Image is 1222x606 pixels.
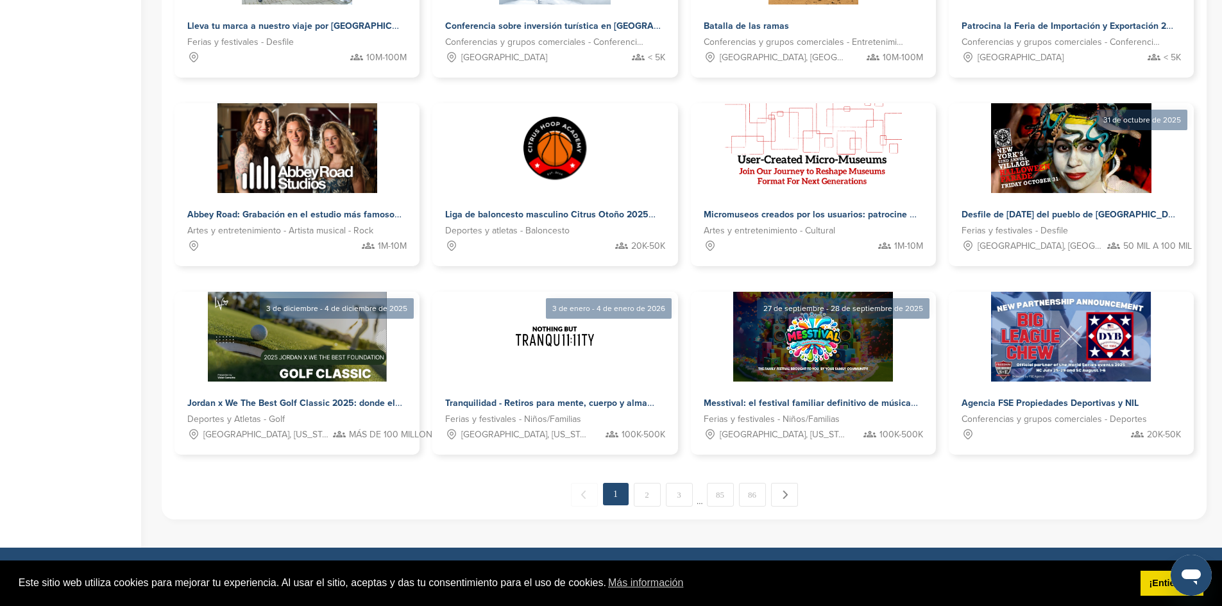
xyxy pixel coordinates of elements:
[445,37,680,47] font: Conferencias y grupos comerciales - Conferencia industrial
[1141,571,1203,596] a: Descartar mensaje de cookies
[879,429,923,440] font: 100K-500K
[445,225,570,236] font: Deportes y atletas - Baloncesto
[691,103,936,266] a: Patrocinador y Micromuseos creados por los usuarios: patrocine el futuro de la narración cultural...
[748,490,756,500] font: 86
[707,483,734,507] a: 85
[266,304,407,313] font: 3 de diciembre - 4 de diciembre de 2025
[187,414,285,425] font: Deportes y Atletas - Golf
[991,292,1151,382] img: Patrocinador y
[606,573,686,593] a: Obtenga más información sobre las cookies
[634,483,661,507] a: 2
[622,429,665,440] font: 100K-500K
[187,396,573,409] font: Jordan x We The Best Golf Classic 2025: donde el deporte, la música y la filantropía se unen
[716,490,724,500] font: 85
[962,19,1183,32] font: Patrocina la Feria de Importación y Exportación 2025
[432,103,677,266] a: Patrocinador y Liga de baloncesto masculino Citrus Otoño 2025 Deportes y atletas - Baloncesto 20K...
[187,208,402,221] font: Abbey Road: Grabación en el estudio más famoso
[725,103,902,193] img: Patrocinador y
[461,52,547,63] font: [GEOGRAPHIC_DATA]
[978,52,1064,63] font: [GEOGRAPHIC_DATA]
[704,208,1044,221] font: Micromuseos creados por los usuarios: patrocine el futuro de la narración cultural
[771,483,798,507] a: Siguiente →
[697,496,703,507] font: …
[445,414,581,425] font: Ferias y festivales - Niños/Familias
[461,429,597,440] font: [GEOGRAPHIC_DATA], [US_STATE]
[704,37,915,47] font: Conferencias y grupos comerciales - Entretenimiento
[510,103,600,193] img: Patrocinador y
[763,304,923,313] font: 27 de septiembre - 28 de septiembre de 2025
[648,52,665,63] font: < 5K
[445,396,654,409] font: Tranquilidad - Retiros para mente, cuerpo y alma
[739,483,766,507] a: 86
[432,271,677,455] a: 3 de enero - 4 de enero de 2026 Patrocinador y Tranquilidad - Retiros para mente, cuerpo y alma F...
[174,271,420,455] a: 3 de diciembre - 4 de diciembre de 2025 Patrocinador y Jordan x We The Best Golf Classic 2025: do...
[645,490,649,500] font: 2
[349,429,443,440] font: Más de 100 millones
[1164,52,1181,63] font: < 5K
[445,208,656,221] font: Liga de baloncesto masculino Citrus Otoño 2025
[978,240,1154,251] font: [GEOGRAPHIC_DATA], [GEOGRAPHIC_DATA]
[962,225,1068,236] font: Ferias y festivales - Desfile
[704,21,789,31] font: Batalla de las ramas
[510,292,600,382] img: Patrocinador y
[19,577,606,588] font: Este sitio web utiliza cookies para mejorar tu experiencia. Al usar el sitio, aceptas y das tu co...
[733,292,893,382] img: Patrocinador y
[1150,578,1195,588] font: ¡Entiendo!
[677,490,681,500] font: 3
[704,225,835,236] font: Artes y entretenimiento - Cultural
[608,577,683,588] font: Más información
[962,208,1217,221] font: Desfile de [DATE] del pueblo de [GEOGRAPHIC_DATA] - 2025
[174,103,420,266] a: Patrocinador y Abbey Road: Grabación en el estudio más famoso Artes y entretenimiento - Artista m...
[720,429,856,440] font: [GEOGRAPHIC_DATA], [US_STATE]
[378,240,407,251] font: 1M-10M
[1103,115,1181,124] font: 31 de octubre de 2025
[704,396,969,409] font: Messtival: el festival familiar definitivo de música y aprendizaje
[894,240,923,251] font: 1M-10M
[203,429,339,440] font: [GEOGRAPHIC_DATA], [US_STATE]
[949,292,1194,455] a: Patrocinador y Agencia FSE Propiedades Deportivas y NIL Conferencias y grupos comerciales - Depor...
[187,19,527,32] font: Lleva tu marca a nuestro viaje por [GEOGRAPHIC_DATA] y [GEOGRAPHIC_DATA].
[962,414,1147,425] font: Conferencias y grupos comerciales - Deportes
[962,398,1139,408] font: Agencia FSE Propiedades Deportivas y NIL
[1147,429,1181,440] font: 20K-50K
[631,240,665,251] font: 20K-50K
[552,304,665,313] font: 3 de enero - 4 de enero de 2026
[991,103,1151,193] img: Patrocinador y
[962,37,1196,47] font: Conferencias y grupos comerciales - Conferencia industrial
[187,225,373,236] font: Artes y entretenimiento - Artista musical - Rock
[949,83,1194,266] a: 31 de octubre de 2025 Patrocinador y Desfile de [DATE] del pueblo de [GEOGRAPHIC_DATA] - 2025 Fer...
[445,19,744,32] font: Conferencia sobre inversión turística en [GEOGRAPHIC_DATA] principal
[691,271,936,455] a: 27 de septiembre - 28 de septiembre de 2025 Patrocinador y Messtival: el festival familiar defini...
[187,37,294,47] font: Ferias y festivales - Desfile
[666,483,693,507] a: 3
[1171,555,1212,596] iframe: Botón para iniciar la ventana de mensajería
[704,414,840,425] font: Ferias y festivales - Niños/Familias
[613,489,618,499] font: 1
[217,103,377,193] img: Patrocinador y
[366,52,407,63] font: 10M-100M
[883,52,923,63] font: 10M-100M
[1123,240,1192,251] font: 50 mil a 100 mil
[208,292,387,382] img: Patrocinador y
